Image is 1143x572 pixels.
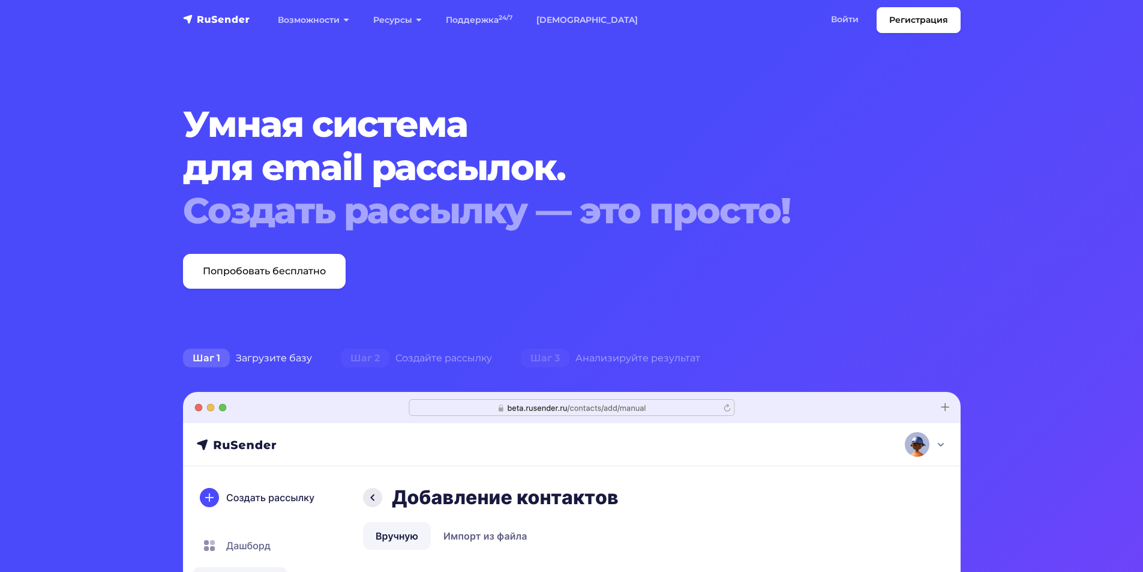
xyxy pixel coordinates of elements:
[506,346,715,370] div: Анализируйте результат
[819,7,871,32] a: Войти
[361,8,434,32] a: Ресурсы
[183,189,895,232] div: Создать рассылку — это просто!
[183,103,895,232] h1: Умная система для email рассылок.
[341,349,389,368] span: Шаг 2
[326,346,506,370] div: Создайте рассылку
[524,8,650,32] a: [DEMOGRAPHIC_DATA]
[877,7,961,33] a: Регистрация
[499,14,512,22] sup: 24/7
[183,13,250,25] img: RuSender
[183,349,230,368] span: Шаг 1
[521,349,569,368] span: Шаг 3
[183,254,346,289] a: Попробовать бесплатно
[434,8,524,32] a: Поддержка24/7
[169,346,326,370] div: Загрузите базу
[266,8,361,32] a: Возможности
